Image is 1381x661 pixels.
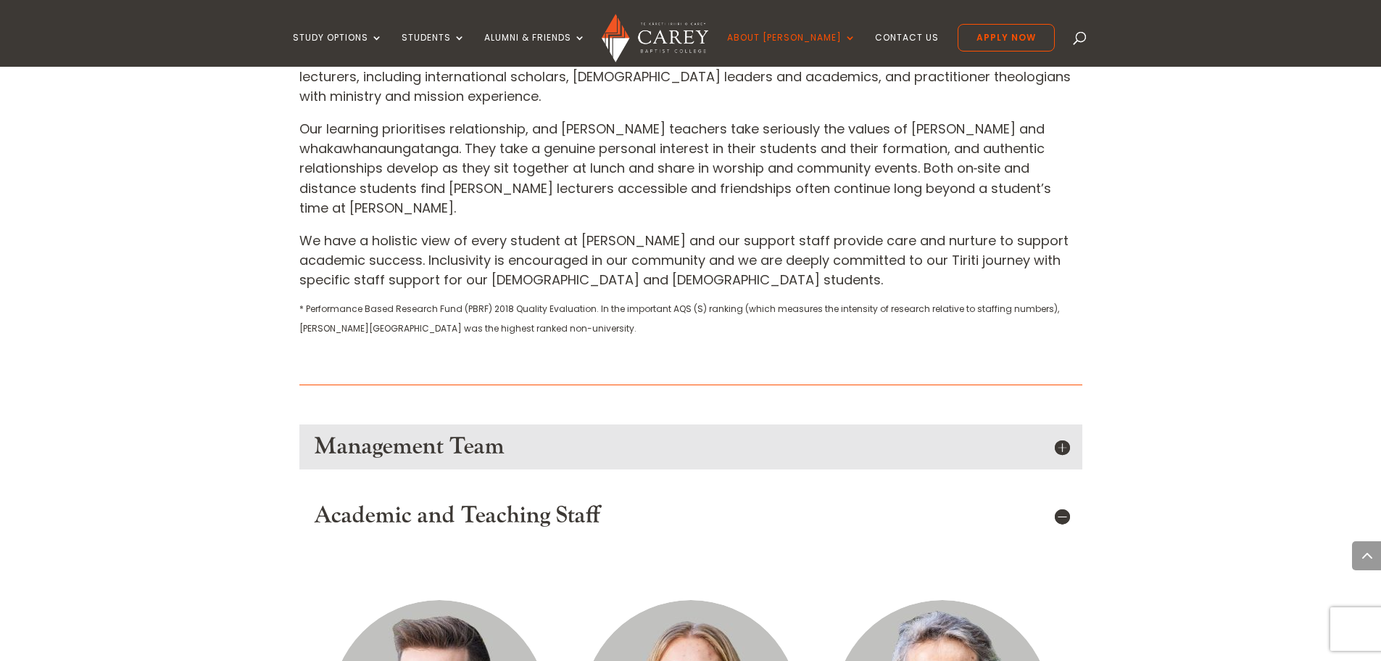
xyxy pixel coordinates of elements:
[299,231,1069,289] span: We have a holistic view of every student at [PERSON_NAME] and our support staff provide care and ...
[402,33,465,67] a: Students
[484,33,586,67] a: Alumni & Friends
[314,433,1068,461] h5: Management Team
[293,33,383,67] a: Study Options
[958,24,1055,52] a: Apply Now
[727,33,856,67] a: About [PERSON_NAME]
[602,14,708,62] img: Carey Baptist College
[314,502,1068,530] h5: Academic and Teaching Staff
[875,33,939,67] a: Contact Us
[299,119,1082,231] p: Our learning prioritises relationship, and [PERSON_NAME] teachers take seriously the values of [P...
[299,299,1082,338] p: * Performance Based Research Fund (PBRF) 2018 Quality Evaluation. In the important AQS (S) rankin...
[299,46,1082,119] p: In addition to the resident staff, learning at [GEOGRAPHIC_DATA] is enriched by contributions fro...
